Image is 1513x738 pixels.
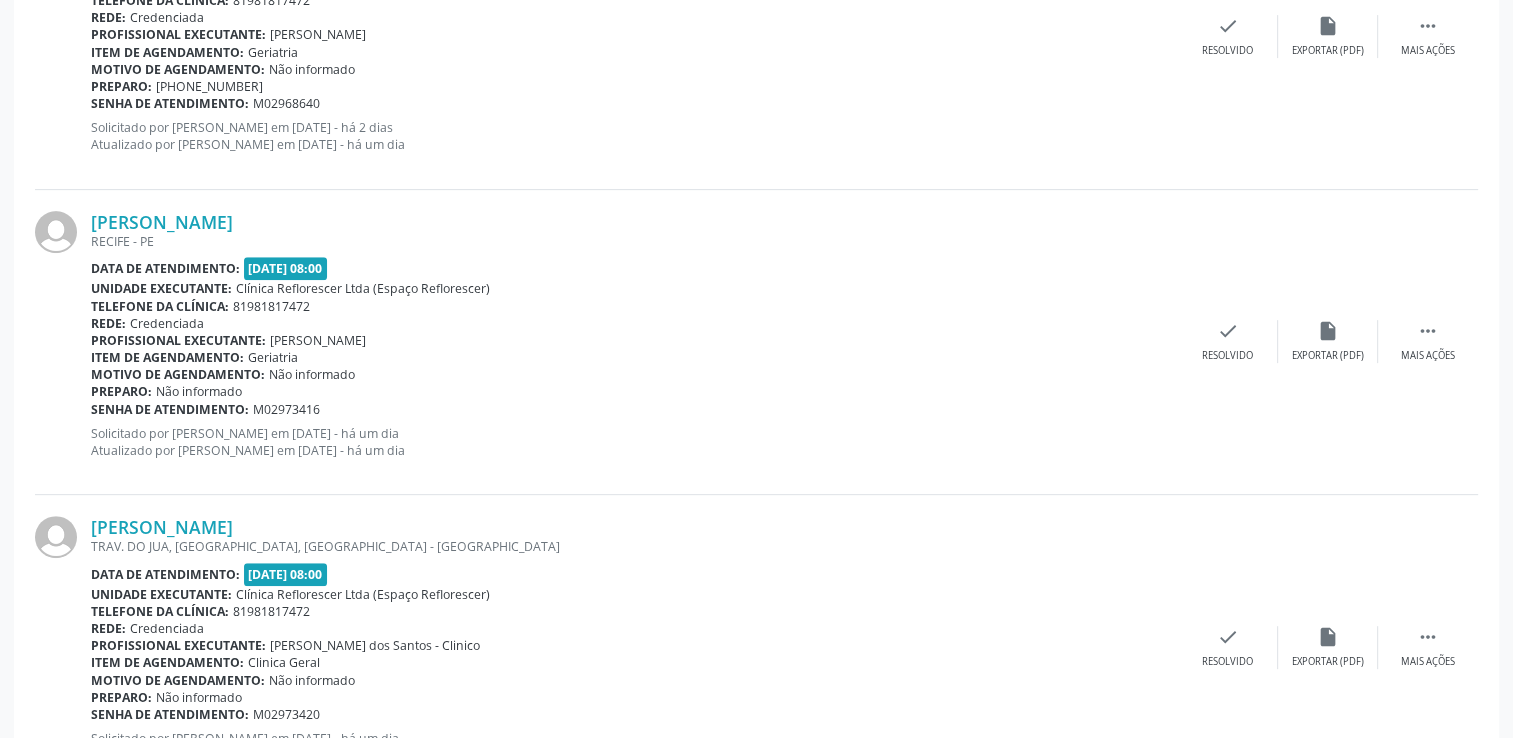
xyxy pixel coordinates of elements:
b: Motivo de agendamento: [91,672,265,689]
b: Motivo de agendamento: [91,366,265,383]
i: insert_drive_file [1317,15,1339,37]
span: [PHONE_NUMBER] [156,78,263,95]
i: check [1217,320,1239,342]
span: Credenciada [130,9,204,26]
b: Item de agendamento: [91,654,244,671]
span: M02968640 [253,95,320,112]
img: img [35,211,77,253]
div: Mais ações [1401,44,1455,58]
div: Resolvido [1202,655,1253,669]
p: Solicitado por [PERSON_NAME] em [DATE] - há 2 dias Atualizado por [PERSON_NAME] em [DATE] - há um... [91,119,1178,153]
b: Unidade executante: [91,280,232,297]
span: M02973420 [253,706,320,723]
span: [PERSON_NAME] [270,332,366,349]
b: Unidade executante: [91,586,232,603]
b: Data de atendimento: [91,566,240,583]
div: Exportar (PDF) [1292,349,1364,363]
span: [DATE] 08:00 [244,563,328,586]
i: insert_drive_file [1317,626,1339,648]
div: Mais ações [1401,655,1455,669]
span: Não informado [269,672,355,689]
b: Preparo: [91,78,152,95]
span: Não informado [269,61,355,78]
span: Geriatria [248,349,298,366]
a: [PERSON_NAME] [91,211,233,233]
div: Mais ações [1401,349,1455,363]
span: [PERSON_NAME] dos Santos - Clinico [270,637,480,654]
span: [PERSON_NAME] [270,26,366,43]
span: 81981817472 [233,603,310,620]
b: Data de atendimento: [91,260,240,277]
span: Clínica Reflorescer Ltda (Espaço Reflorescer) [236,280,490,297]
span: Credenciada [130,620,204,637]
div: Exportar (PDF) [1292,44,1364,58]
b: Rede: [91,620,126,637]
span: Clinica Geral [248,654,320,671]
span: Credenciada [130,315,204,332]
b: Rede: [91,315,126,332]
i:  [1417,15,1439,37]
b: Profissional executante: [91,332,266,349]
span: Não informado [156,383,242,400]
b: Telefone da clínica: [91,603,229,620]
b: Item de agendamento: [91,44,244,61]
b: Senha de atendimento: [91,706,249,723]
b: Senha de atendimento: [91,95,249,112]
div: Resolvido [1202,44,1253,58]
p: Solicitado por [PERSON_NAME] em [DATE] - há um dia Atualizado por [PERSON_NAME] em [DATE] - há um... [91,425,1178,459]
span: Não informado [269,366,355,383]
span: Não informado [156,689,242,706]
b: Preparo: [91,689,152,706]
span: 81981817472 [233,298,310,315]
a: [PERSON_NAME] [91,516,233,538]
b: Senha de atendimento: [91,401,249,418]
div: Resolvido [1202,349,1253,363]
i: check [1217,15,1239,37]
i:  [1417,626,1439,648]
b: Profissional executante: [91,26,266,43]
img: img [35,516,77,558]
i:  [1417,320,1439,342]
span: Geriatria [248,44,298,61]
b: Rede: [91,9,126,26]
b: Preparo: [91,383,152,400]
b: Item de agendamento: [91,349,244,366]
b: Profissional executante: [91,637,266,654]
div: Exportar (PDF) [1292,655,1364,669]
div: RECIFE - PE [91,233,1178,250]
b: Motivo de agendamento: [91,61,265,78]
div: TRAV. DO JUA, [GEOGRAPHIC_DATA], [GEOGRAPHIC_DATA] - [GEOGRAPHIC_DATA] [91,538,1178,555]
b: Telefone da clínica: [91,298,229,315]
span: Clínica Reflorescer Ltda (Espaço Reflorescer) [236,586,490,603]
span: M02973416 [253,401,320,418]
span: [DATE] 08:00 [244,257,328,280]
i: check [1217,626,1239,648]
i: insert_drive_file [1317,320,1339,342]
